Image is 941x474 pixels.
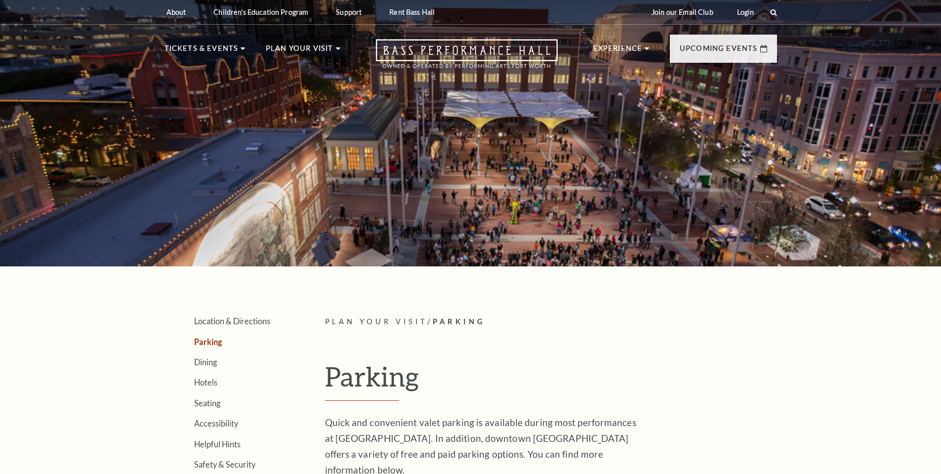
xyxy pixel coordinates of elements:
[389,8,435,16] p: Rent Bass Hall
[194,378,217,387] a: Hotels
[325,316,777,328] p: /
[213,8,308,16] p: Children's Education Program
[266,43,333,60] p: Plan Your Visit
[194,439,241,449] a: Helpful Hints
[194,316,270,326] a: Location & Directions
[336,8,362,16] p: Support
[166,8,186,16] p: About
[194,398,220,408] a: Seating
[325,317,428,326] span: Plan Your Visit
[194,357,217,367] a: Dining
[194,419,238,428] a: Accessibility
[593,43,643,60] p: Experience
[680,43,758,60] p: Upcoming Events
[194,337,222,346] a: Parking
[325,360,777,401] h1: Parking
[433,317,486,326] span: Parking
[194,460,255,469] a: Safety & Security
[164,43,239,60] p: Tickets & Events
